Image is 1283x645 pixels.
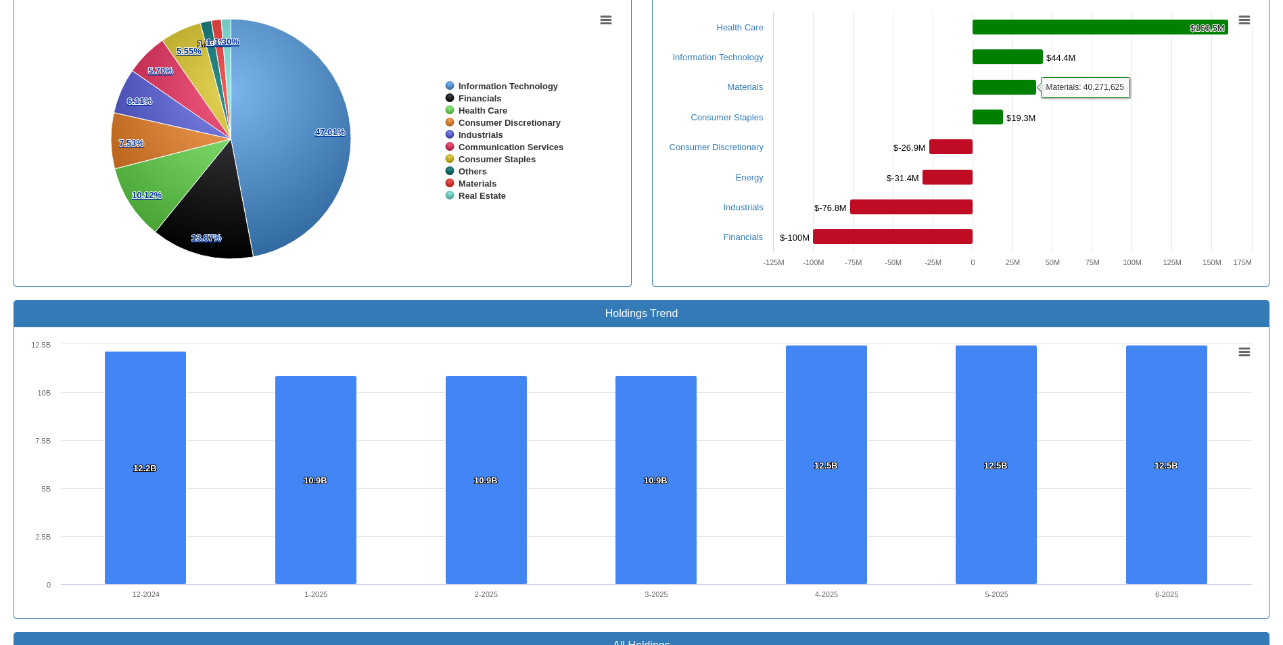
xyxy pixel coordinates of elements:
[893,143,926,153] tspan: $-26.9M
[803,258,824,266] text: -100M
[304,475,327,485] tspan: 10.9B
[673,52,764,62] a: Information Technology
[459,142,563,152] tspan: Communication Services
[1155,590,1178,598] text: 6-2025
[127,96,152,106] tspan: 6.11%
[47,581,51,589] text: 0
[459,154,536,164] tspan: Consumer Staples
[717,22,764,32] a: Health Care
[206,37,231,47] tspan: 1.31%
[845,258,862,266] text: -75M
[644,475,668,485] tspan: 10.9B
[815,590,838,598] text: 4-2025
[1085,258,1099,266] text: 75M
[132,190,162,200] tspan: 10.12%
[191,233,222,243] tspan: 13.87%
[1203,258,1221,266] text: 150M
[459,191,506,201] tspan: Real Estate
[691,112,764,122] a: Consumer Staples
[1163,258,1182,266] text: 125M
[887,173,919,183] tspan: $-31.4M
[885,258,902,266] text: -50M
[984,460,1008,471] tspan: 12.5B
[925,258,941,266] text: -25M
[35,437,51,445] text: 7.5B
[763,258,784,266] text: -125M
[780,233,810,243] tspan: $-100M
[475,590,498,598] text: 2-2025
[1233,258,1252,266] text: 175M
[670,142,764,152] a: Consumer Discretionary
[304,590,327,598] text: 1-2025
[1006,113,1035,123] tspan: $19.3M
[459,130,503,140] tspan: Industrials
[814,460,838,471] tspan: 12.5B
[645,590,668,598] text: 3-2025
[459,93,502,103] tspan: Financials
[1040,83,1069,93] tspan: $40.3M
[148,66,173,76] tspan: 5.70%
[42,485,51,493] text: 5B
[459,166,487,176] tspan: Others
[474,475,498,485] tspan: 10.9B
[971,258,975,266] text: 0
[35,533,51,541] text: 2.5B
[1045,258,1059,266] text: 50M
[736,172,764,183] a: Energy
[37,389,51,397] text: 10B
[31,341,51,349] text: 12.5B
[24,308,1259,320] h3: Holdings Trend
[459,105,507,116] tspan: Health Care
[728,82,764,92] a: Materials
[133,590,160,598] text: 12-2024
[459,118,561,128] tspan: Consumer Discretionary
[1154,460,1178,471] tspan: 12.5B
[214,37,239,47] tspan: 1.30%
[119,138,144,148] tspan: 7.53%
[1123,258,1142,266] text: 100M
[724,202,764,212] a: Industrials
[985,590,1008,598] text: 5-2025
[133,463,157,473] tspan: 12.2B
[459,81,559,91] tspan: Information Technology
[197,39,223,49] tspan: 1.50%
[459,178,496,189] tspan: Materials
[814,203,847,213] tspan: $-76.8M
[1005,258,1019,266] text: 25M
[315,127,346,137] tspan: 47.01%
[1046,53,1075,63] tspan: $44.4M
[177,46,202,56] tspan: 5.55%
[1190,23,1225,33] tspan: $160.5M
[724,232,764,242] a: Financials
